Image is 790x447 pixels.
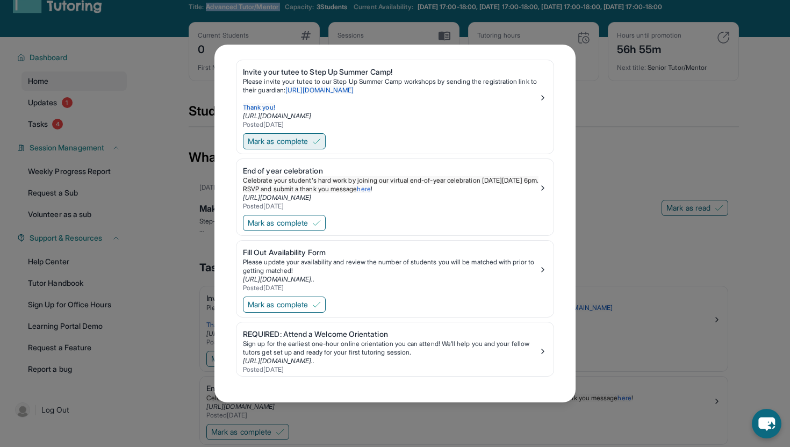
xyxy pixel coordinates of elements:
div: Fill Out Availability Form [243,247,538,258]
a: Fill Out Availability FormPlease update your availability and review the number of students you w... [236,241,554,294]
p: ! [243,176,538,193]
div: Please update your availability and review the number of students you will be matched with prior ... [243,258,538,275]
button: chat-button [752,409,781,438]
img: Mark as complete [312,300,321,309]
div: REQUIRED: Attend a Welcome Orientation [243,329,538,340]
img: Mark as complete [312,219,321,227]
a: [URL][DOMAIN_NAME].. [243,275,314,283]
a: End of year celebrationCelebrate your student's hard work by joining our virtual end-of-year cele... [236,159,554,213]
div: Posted [DATE] [243,365,538,374]
button: Mark as complete [243,133,326,149]
span: Mark as complete [248,218,308,228]
span: Mark as complete [248,299,308,310]
button: Mark as complete [243,215,326,231]
div: Sign up for the earliest one-hour online orientation you can attend! We’ll help you and your fell... [243,340,538,357]
a: [URL][DOMAIN_NAME] [243,112,311,120]
a: [URL][DOMAIN_NAME] [243,193,311,201]
a: Invite your tutee to Step Up Summer Camp!Please invite your tutee to our Step Up Summer Camp work... [236,60,554,131]
img: Mark as complete [312,137,321,146]
div: Posted [DATE] [243,202,538,211]
span: Celebrate your student's hard work by joining our virtual end-of-year celebration [DATE][DATE] 6p... [243,176,540,193]
a: [URL][DOMAIN_NAME] [285,86,354,94]
div: Posted [DATE] [243,284,538,292]
a: here [357,185,370,193]
span: Thank you! [243,103,275,111]
a: [URL][DOMAIN_NAME].. [243,357,314,365]
button: Mark as complete [243,297,326,313]
span: Mark as complete [248,136,308,147]
p: Please invite your tutee to our Step Up Summer Camp workshops by sending the registration link to... [243,77,538,95]
div: End of year celebration [243,165,538,176]
div: Posted [DATE] [243,120,538,129]
div: Invite your tutee to Step Up Summer Camp! [243,67,538,77]
a: REQUIRED: Attend a Welcome OrientationSign up for the earliest one-hour online orientation you ca... [236,322,554,376]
